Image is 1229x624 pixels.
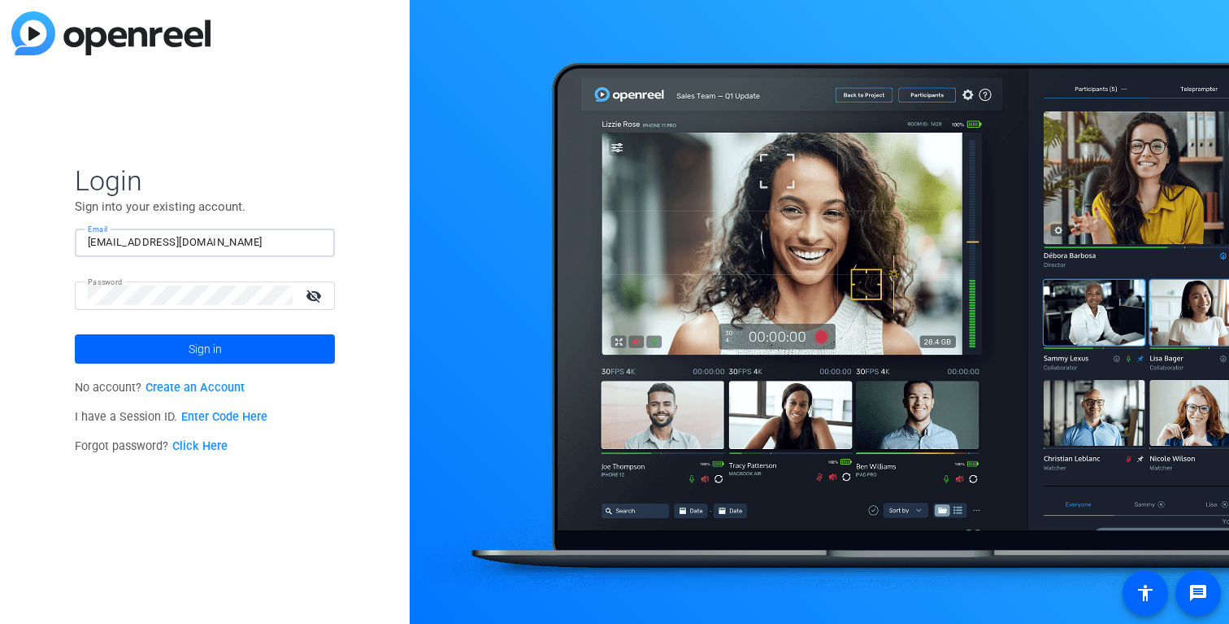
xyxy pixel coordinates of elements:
[181,410,267,424] a: Enter Code Here
[296,284,335,308] mat-icon: visibility_off
[75,334,335,364] button: Sign in
[1188,583,1208,603] mat-icon: message
[88,225,108,233] mat-label: Email
[11,11,211,55] img: blue-gradient.svg
[75,381,245,395] span: No account?
[88,233,322,252] input: Enter Email Address
[75,198,335,216] p: Sign into your existing account.
[189,329,222,369] span: Sign in
[145,381,245,395] a: Create an Account
[75,410,267,424] span: I have a Session ID.
[75,439,228,453] span: Forgot password?
[75,164,335,198] span: Login
[88,277,123,286] mat-label: Password
[1136,583,1155,603] mat-icon: accessibility
[172,439,228,453] a: Click Here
